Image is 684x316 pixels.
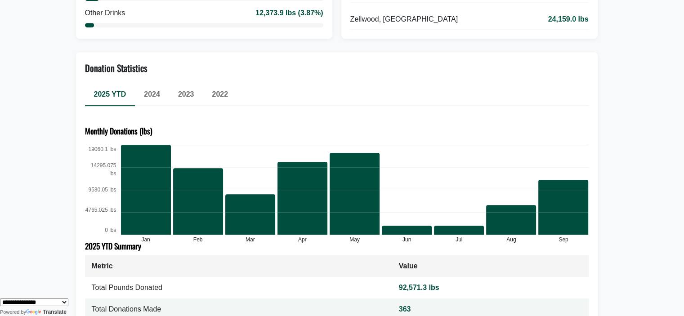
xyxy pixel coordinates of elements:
img: Google Translate [26,309,43,316]
span: Zellwood, [GEOGRAPHIC_DATA] [350,14,458,25]
div: 12,373.9 lbs (3.87%) [255,8,323,18]
td: 92,571.3 lbs [392,277,589,298]
div: 4765.025 lbs [85,205,116,214]
span: 2022 [212,90,228,98]
div: Donation Statistics [85,61,147,75]
div: Other Drinks [85,8,125,18]
a: Translate [26,309,67,315]
span: 2023 [178,90,194,98]
span: 2024 [144,90,160,98]
span: 2025 YTD [94,90,126,98]
div: 9530.05 lbs [85,185,116,194]
div: 19060.1 lbs [85,145,116,154]
span: 24,159.0 lbs [548,14,589,25]
h3: Monthly Donations (lbs) [85,126,589,136]
th: Value [392,255,589,277]
td: Total Pounds Donated [85,277,392,298]
div: 0 lbs [85,226,116,235]
th: Metric [85,255,392,277]
h3: 2025 YTD Summary [85,241,589,251]
div: 14295.075 lbs [85,165,116,174]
